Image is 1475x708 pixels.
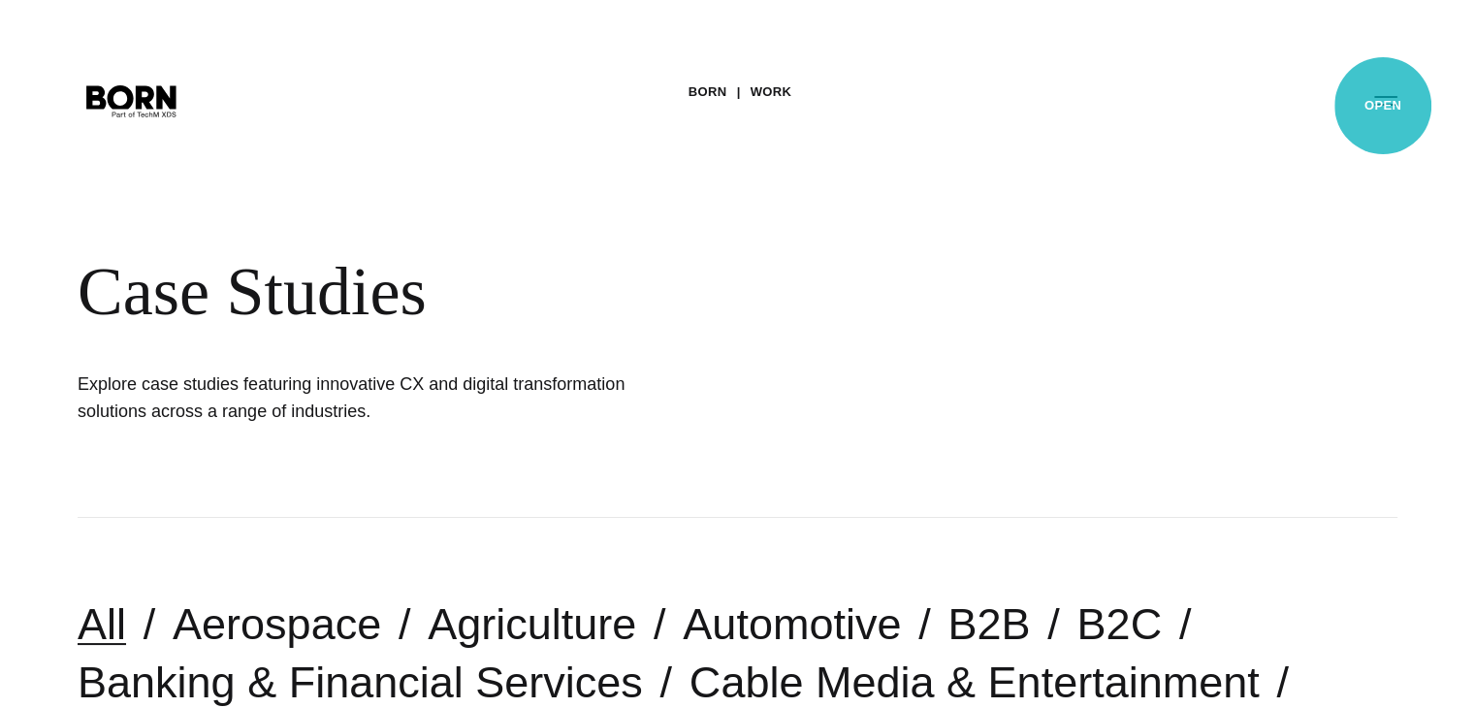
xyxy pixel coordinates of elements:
[689,658,1260,707] a: Cable Media & Entertainment
[78,370,659,425] h1: Explore case studies featuring innovative CX and digital transformation solutions across a range ...
[78,599,126,649] a: All
[689,78,727,107] a: BORN
[1363,80,1409,120] button: Open
[78,252,1183,332] div: Case Studies
[947,599,1030,649] a: B2B
[1076,599,1162,649] a: B2C
[428,599,636,649] a: Agriculture
[173,599,381,649] a: Aerospace
[751,78,792,107] a: Work
[78,658,643,707] a: Banking & Financial Services
[683,599,901,649] a: Automotive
